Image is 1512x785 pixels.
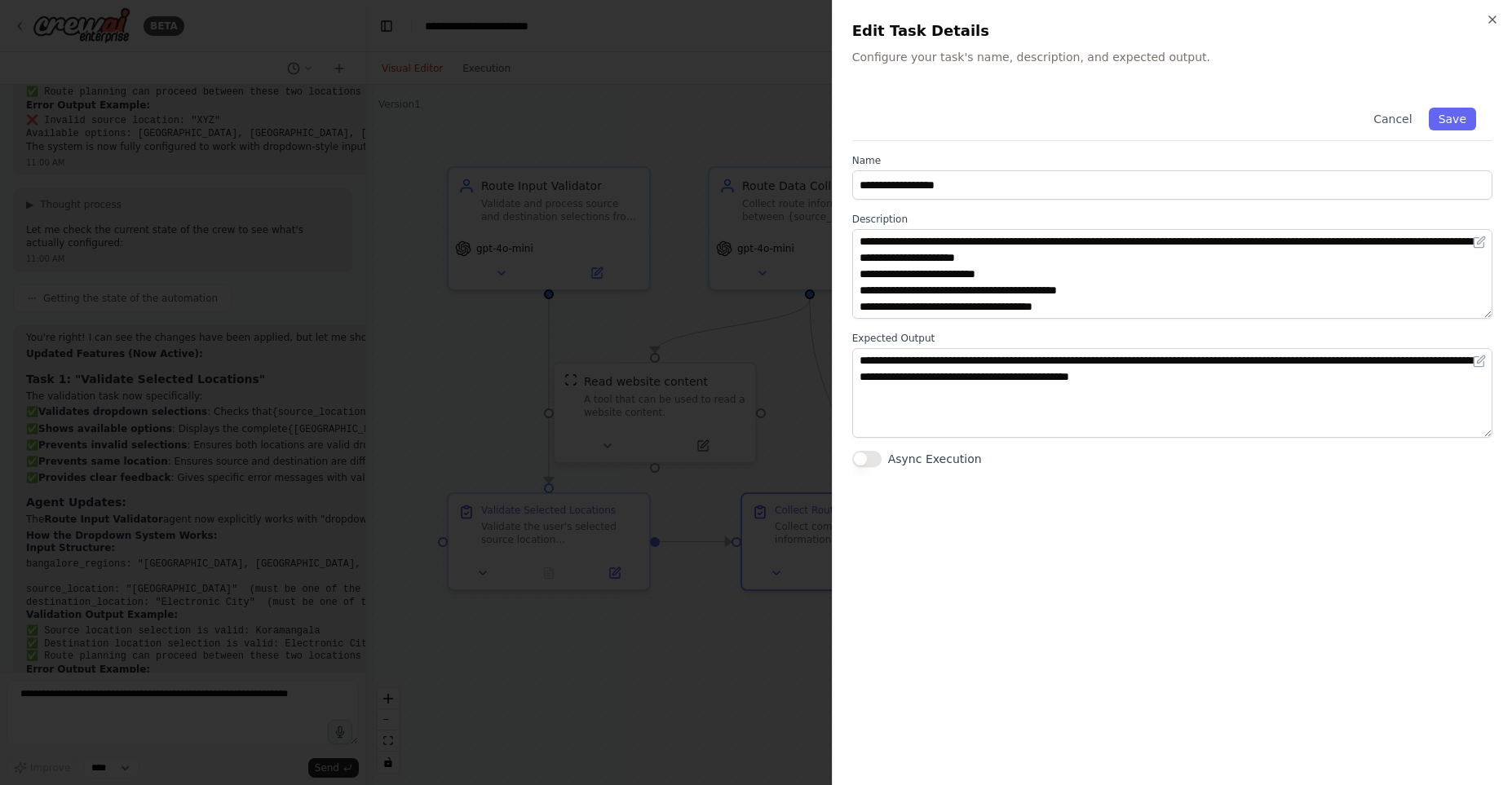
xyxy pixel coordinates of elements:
[1470,232,1489,252] button: Open in editor
[1470,351,1489,371] button: Open in editor
[852,213,1492,226] label: Description
[1429,108,1476,130] button: Save
[852,49,1492,65] p: Configure your task's name, description, and expected output.
[852,332,1492,345] label: Expected Output
[1364,108,1421,130] button: Cancel
[852,20,1492,42] h2: Edit Task Details
[852,154,1492,167] label: Name
[888,451,982,467] label: Async Execution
